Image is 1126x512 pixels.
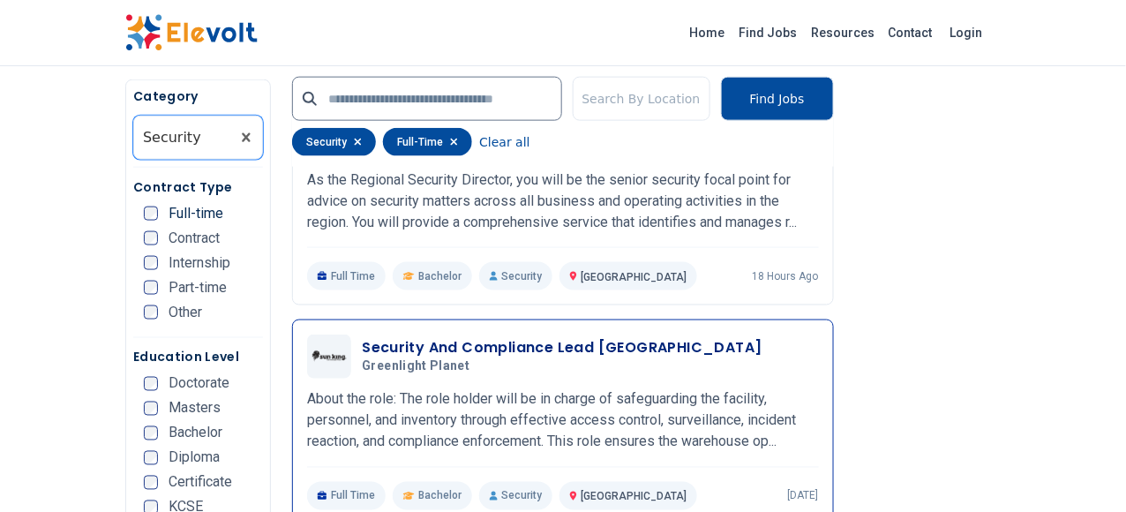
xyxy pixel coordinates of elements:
a: Contact [882,19,940,47]
span: Doctorate [169,377,229,391]
p: 18 hours ago [753,269,819,283]
input: Internship [144,256,158,270]
img: Elevolt [125,14,258,51]
span: [GEOGRAPHIC_DATA] [581,491,687,503]
p: [DATE] [788,489,819,503]
a: Login [940,15,994,50]
input: Diploma [144,451,158,465]
a: Find Jobs [732,19,804,47]
span: Full-time [169,207,223,221]
p: About the role: The role holder will be in charge of safeguarding the facility, personnel, and in... [307,389,818,453]
a: Greenlight PlanetSecurity And Compliance Lead [GEOGRAPHIC_DATA]Greenlight PlanetAbout the role: T... [307,335,818,510]
div: security [292,128,376,156]
iframe: Chat Widget [1038,427,1126,512]
p: As the Regional Security Director, you will be the senior security focal point for advice on secu... [307,169,818,233]
button: Clear all [479,128,529,156]
div: full-time [383,128,472,156]
span: Internship [169,256,230,270]
span: Masters [169,402,221,416]
h5: Contract Type [133,178,263,196]
span: Bachelor [418,489,462,503]
p: Security [479,482,552,510]
a: Resources [804,19,882,47]
span: Diploma [169,451,220,465]
h3: Security And Compliance Lead [GEOGRAPHIC_DATA] [362,338,762,359]
button: Find Jobs [721,77,834,121]
a: Baker HughesRegional Security Director [GEOGRAPHIC_DATA][PERSON_NAME] [PERSON_NAME]As the Regiona... [307,115,818,290]
span: [GEOGRAPHIC_DATA] [581,271,687,283]
p: Full Time [307,482,386,510]
span: Part-time [169,281,227,295]
input: Masters [144,402,158,416]
h5: Category [133,87,263,105]
span: Greenlight Planet [362,359,469,375]
span: Certificate [169,476,232,490]
span: Contract [169,231,220,245]
input: Doctorate [144,377,158,391]
input: Contract [144,231,158,245]
input: Part-time [144,281,158,295]
p: Security [479,262,552,290]
input: Full-time [144,207,158,221]
span: Bachelor [169,426,222,440]
span: Bachelor [418,269,462,283]
p: Full Time [307,262,386,290]
input: Bachelor [144,426,158,440]
h5: Education Level [133,349,263,366]
input: Other [144,305,158,320]
a: Home [682,19,732,47]
img: Greenlight Planet [312,350,347,362]
span: Other [169,305,202,320]
input: Certificate [144,476,158,490]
